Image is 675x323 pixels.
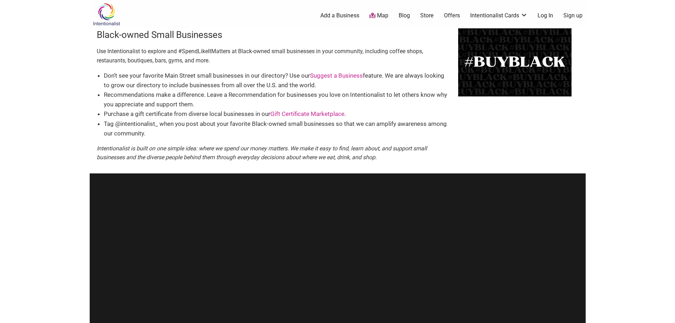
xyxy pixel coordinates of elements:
a: Suggest a Business [310,72,363,79]
h3: Black-owned Small Businesses [97,28,451,41]
a: Offers [444,12,460,20]
a: Sign up [563,12,583,20]
a: Intentionalist Cards [470,12,528,20]
a: Blog [399,12,410,20]
a: Map [369,12,388,20]
li: Tag @intentionalist_ when you post about your favorite Black-owned small businesses so that we ca... [104,119,451,138]
a: Log In [538,12,553,20]
a: Store [420,12,434,20]
p: Use Intentionalist to explore and #SpendLikeItMatters at Black-owned small businesses in your com... [97,47,451,65]
em: Intentionalist is built on one simple idea: where we spend our money matters. We make it easy to ... [97,145,427,161]
img: Intentionalist [90,3,123,26]
li: Recommendations make a difference. Leave a Recommendation for businesses you love on Intentionali... [104,90,451,109]
img: BuyBlack-500x300-1.png [458,28,572,96]
li: Don’t see your favorite Main Street small businesses in our directory? Use our feature. We are al... [104,71,451,90]
a: Gift Certificate Marketplace [270,110,344,117]
li: Purchase a gift certificate from diverse local businesses in our . [104,109,451,119]
a: Add a Business [320,12,359,20]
